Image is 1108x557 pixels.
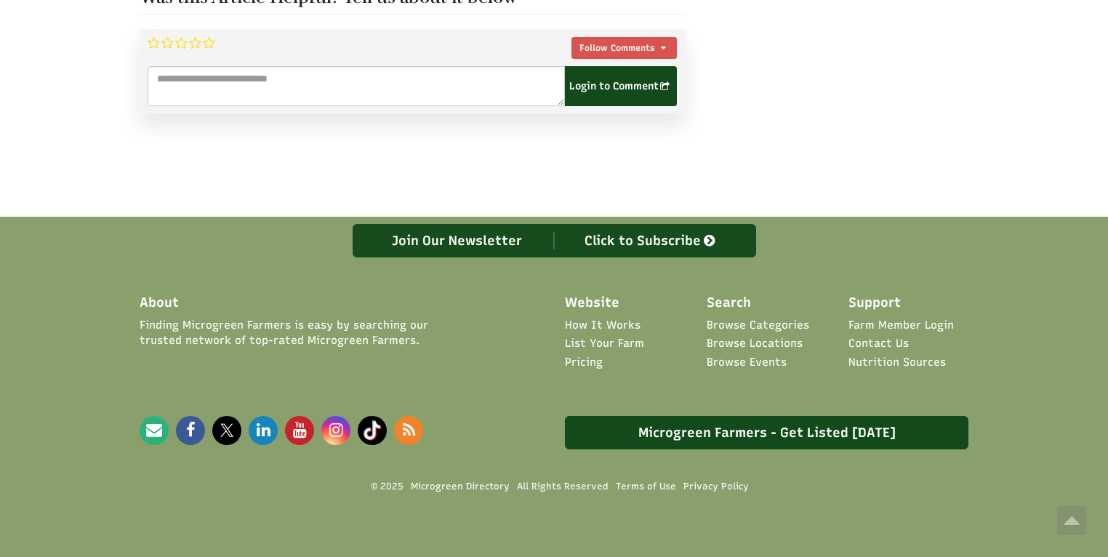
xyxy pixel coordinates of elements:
[707,336,803,351] a: Browse Locations
[565,318,641,333] a: How It Works
[140,294,179,313] span: About
[353,224,756,257] a: Join Our Newsletter Click to Subscribe
[140,318,473,349] span: Finding Microgreen Farmers is easy by searching our trusted network of top-rated Microgreen Farmers.
[372,481,404,493] span: © 2025
[571,37,677,59] button: Follow Comments
[554,232,748,249] div: Click to Subscribe
[565,355,603,370] a: Pricing
[848,294,901,313] span: Support
[848,355,946,370] a: Nutrition Sources
[565,416,968,449] a: Microgreen Farmers - Get Listed [DATE]
[565,294,619,313] span: Website
[848,318,954,333] a: Farm Member Login
[517,480,609,493] span: All Rights Reserved
[565,336,644,351] a: List Your Farm
[358,416,387,445] img: Microgreen Directory Tiktok
[411,480,510,493] a: Microgreen Directory
[616,480,676,493] a: Terms of Use
[707,318,809,333] a: Browse Categories
[707,355,787,370] a: Browse Events
[848,336,909,351] a: Contact Us
[579,43,655,53] span: Follow Comments
[683,480,749,493] a: Privacy Policy
[212,416,241,445] img: Microgreen Directory X
[361,232,555,249] div: Join Our Newsletter
[707,294,751,313] span: Search
[565,66,677,106] span: Login to Comment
